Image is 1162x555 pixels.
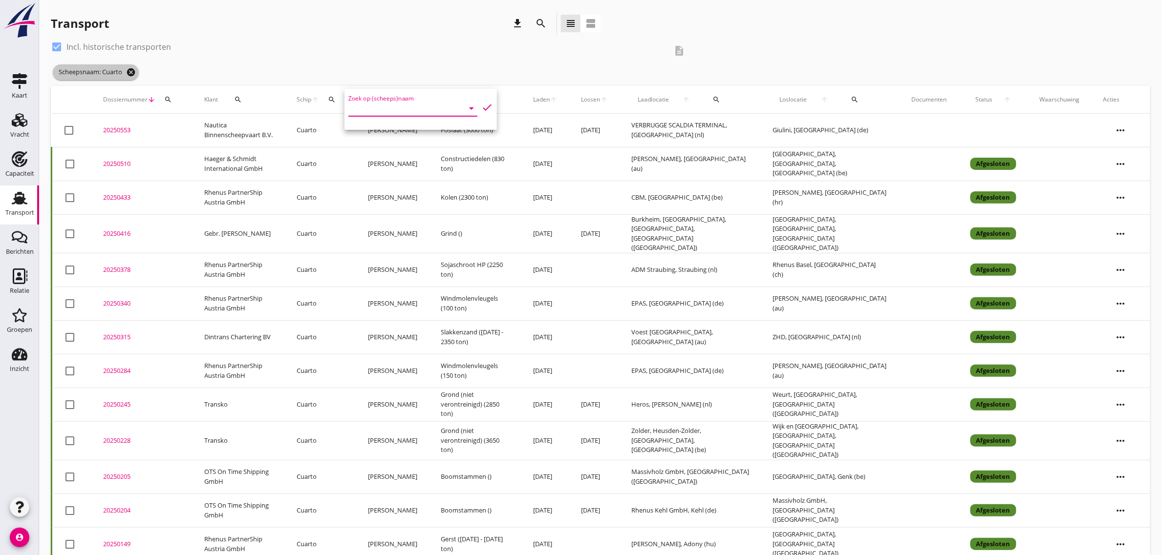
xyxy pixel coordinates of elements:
[430,354,522,388] td: Windmolenvleugels (150 ton)
[970,504,1016,517] div: Afgesloten
[521,147,569,181] td: [DATE]
[285,460,357,493] td: Cuarto
[348,101,450,116] input: Zoek op (scheeps)naam
[970,538,1016,551] div: Afgesloten
[430,421,522,460] td: Grond (niet verontreinigd) (3650 ton)
[521,421,569,460] td: [DATE]
[357,320,430,354] td: [PERSON_NAME]
[970,434,1016,447] div: Afgesloten
[285,114,357,147] td: Cuarto
[357,493,430,527] td: [PERSON_NAME]
[193,421,285,460] td: Transko
[970,227,1016,240] div: Afgesloten
[2,2,37,39] img: logo-small.a267ee39.svg
[620,253,761,287] td: ADM Straubing, Straubing (nl)
[912,95,947,104] div: Documenten
[312,96,320,103] i: arrow_upward
[285,421,357,460] td: Cuarto
[430,287,522,320] td: Windmolenvleugels (100 ton)
[569,114,620,147] td: [DATE]
[193,388,285,421] td: Transko
[103,436,181,446] div: 20250228
[970,331,1016,344] div: Afgesloten
[103,193,181,203] div: 20250433
[103,299,181,308] div: 20250340
[533,95,550,104] span: Laden
[814,96,835,103] i: arrow_upward
[430,253,522,287] td: Sojaschroot HP (2250 ton)
[7,327,32,333] div: Groepen
[620,181,761,214] td: CBM, [GEOGRAPHIC_DATA] (be)
[430,460,522,493] td: Boomstammen ()
[285,354,357,388] td: Cuarto
[357,181,430,214] td: [PERSON_NAME]
[357,388,430,421] td: [PERSON_NAME]
[1107,324,1135,351] i: more_horiz
[10,366,29,372] div: Inzicht
[535,18,547,29] i: search
[970,264,1016,276] div: Afgesloten
[676,96,697,103] i: arrow_upward
[1040,95,1080,104] div: Waarschuwing
[1107,290,1135,317] i: more_horiz
[328,96,336,103] i: search
[357,214,430,253] td: [PERSON_NAME]
[620,493,761,527] td: Rhenus Kehl GmbH, Kehl (de)
[1107,463,1135,491] i: more_horiz
[10,131,29,138] div: Vracht
[970,365,1016,377] div: Afgesloten
[998,96,1016,103] i: arrow_upward
[761,493,900,527] td: Massivholz GmbH, [GEOGRAPHIC_DATA] ([GEOGRAPHIC_DATA])
[761,287,900,320] td: [PERSON_NAME], [GEOGRAPHIC_DATA] (au)
[193,354,285,388] td: Rhenus PartnerShip Austria GmbH
[6,248,34,255] div: Berichten
[103,229,181,239] div: 20250416
[193,114,285,147] td: Nautica Binnenscheepvaart B.V.
[581,95,600,104] span: Lossen
[620,421,761,460] td: Zolder, Heusden-Zolder, [GEOGRAPHIC_DATA], [GEOGRAPHIC_DATA] (be)
[1103,95,1139,104] div: Acties
[103,125,181,135] div: 20250553
[631,95,676,104] span: Laadlocatie
[1107,357,1135,385] i: more_horiz
[53,64,139,80] span: Scheepsnaam: Cuarto
[521,320,569,354] td: [DATE]
[126,67,136,77] i: cancel
[430,320,522,354] td: Slakkenzand ([DATE] - 2350 ton)
[285,147,357,181] td: Cuarto
[148,96,155,103] i: arrow_downward
[1107,220,1135,247] i: more_horiz
[357,114,430,147] td: [PERSON_NAME]
[297,95,312,104] span: Schip
[103,332,181,342] div: 20250315
[466,103,477,114] i: arrow_drop_down
[569,421,620,460] td: [DATE]
[970,191,1016,204] div: Afgesloten
[851,96,859,103] i: search
[103,400,181,410] div: 20250245
[285,320,357,354] td: Cuarto
[521,388,569,421] td: [DATE]
[285,181,357,214] td: Cuarto
[712,96,720,103] i: search
[521,460,569,493] td: [DATE]
[5,209,34,216] div: Transport
[357,253,430,287] td: [PERSON_NAME]
[430,388,522,421] td: Grond (niet verontreinigd) (2850 ton)
[970,95,998,104] span: Status
[103,95,148,104] span: Dossiernummer
[193,181,285,214] td: Rhenus PartnerShip Austria GmbH
[761,354,900,388] td: [PERSON_NAME], [GEOGRAPHIC_DATA] (au)
[285,493,357,527] td: Cuarto
[193,147,285,181] td: Haeger & Schmidt International GmbH
[620,147,761,181] td: [PERSON_NAME], [GEOGRAPHIC_DATA] (au)
[761,147,900,181] td: [GEOGRAPHIC_DATA], [GEOGRAPHIC_DATA], [GEOGRAPHIC_DATA] (be)
[10,528,29,547] i: account_circle
[569,493,620,527] td: [DATE]
[1107,427,1135,454] i: more_horiz
[12,92,27,99] div: Kaart
[761,421,900,460] td: Wijk en [GEOGRAPHIC_DATA], [GEOGRAPHIC_DATA], [GEOGRAPHIC_DATA] ([GEOGRAPHIC_DATA])
[761,114,900,147] td: Giulini, [GEOGRAPHIC_DATA] (de)
[103,472,181,482] div: 20250205
[66,42,171,52] label: Incl. historische transporten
